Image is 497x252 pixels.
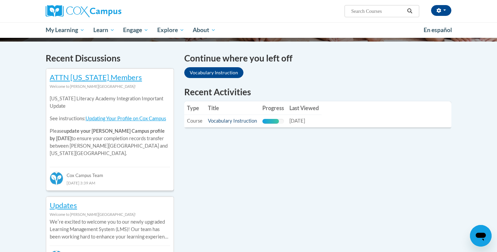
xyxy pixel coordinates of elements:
[50,211,170,218] div: Welcome to [PERSON_NAME][GEOGRAPHIC_DATA]!
[93,26,115,34] span: Learn
[46,52,174,65] h4: Recent Discussions
[289,118,305,124] span: [DATE]
[50,128,165,141] b: update your [PERSON_NAME] Campus profile by [DATE]
[119,22,153,38] a: Engage
[208,118,257,124] a: Vocabulary Instruction
[46,5,174,17] a: Cox Campus
[189,22,220,38] a: About
[184,86,451,98] h1: Recent Activities
[187,118,203,124] span: Course
[123,26,148,34] span: Engage
[50,179,170,186] div: [DATE] 3:39 AM
[46,26,85,34] span: My Learning
[50,90,170,162] div: Please to ensure your completion records transfer between [PERSON_NAME][GEOGRAPHIC_DATA] and [US_...
[46,5,121,17] img: Cox Campus
[419,23,456,37] a: En español
[424,26,452,33] span: En español
[41,22,89,38] a: My Learning
[50,172,63,185] img: Cox Campus Team
[50,201,77,210] a: Updates
[431,5,451,16] button: Account Settings
[351,7,405,15] input: Search Courses
[89,22,119,38] a: Learn
[405,7,415,15] button: Search
[205,101,260,115] th: Title
[50,167,170,179] div: Cox Campus Team
[50,115,170,122] p: See instructions:
[287,101,322,115] th: Last Viewed
[470,225,492,247] iframe: Button to launch messaging window
[35,22,461,38] div: Main menu
[50,218,170,241] p: Weʹre excited to welcome you to our newly upgraded Learning Management System (LMS)! Our team has...
[184,67,243,78] a: Vocabulary Instruction
[50,73,142,82] a: ATTN [US_STATE] Members
[50,95,170,110] p: [US_STATE] Literacy Academy Integration Important Update
[184,52,451,65] h4: Continue where you left off
[184,101,205,115] th: Type
[260,101,287,115] th: Progress
[86,116,166,121] a: Updating Your Profile on Cox Campus
[193,26,216,34] span: About
[50,83,170,90] div: Welcome to [PERSON_NAME][GEOGRAPHIC_DATA]!
[262,119,279,124] div: Progress, %
[153,22,189,38] a: Explore
[157,26,184,34] span: Explore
